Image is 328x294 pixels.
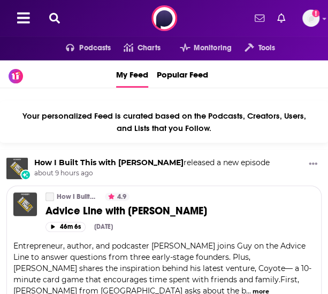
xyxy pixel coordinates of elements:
[312,10,319,17] svg: Add a profile image
[45,204,315,218] a: Advice Line with [PERSON_NAME]
[258,41,275,56] span: Tools
[167,40,232,57] button: open menu
[45,192,54,201] a: How I Built This with Guy Raz
[45,204,207,218] span: Advice Line with [PERSON_NAME]
[157,63,208,86] span: Popular Feed
[194,41,232,56] span: Monitoring
[34,158,184,167] a: How I Built This with Guy Raz
[151,5,177,31] img: Podchaser - Follow, Share and Rate Podcasts
[302,10,319,27] a: Logged in as BerkMarc
[53,40,111,57] button: open menu
[250,9,269,27] a: Show notifications dropdown
[57,192,95,201] a: How I Built This with [PERSON_NAME]
[304,158,322,171] button: Show More Button
[6,158,28,179] img: How I Built This with Guy Raz
[273,9,289,27] a: Show notifications dropdown
[138,41,161,56] span: Charts
[111,40,160,57] a: Charts
[79,41,111,56] span: Podcasts
[105,192,129,201] button: 4.9
[232,40,275,57] button: open menu
[157,60,208,88] a: Popular Feed
[45,222,86,232] button: 46m 6s
[34,169,270,178] span: about 9 hours ago
[34,158,270,168] h3: released a new episode
[116,60,148,88] a: My Feed
[13,192,37,216] img: Advice Line with Tim Ferriss
[94,223,113,230] div: [DATE]
[20,169,31,180] div: New Episode
[302,10,319,27] img: User Profile
[116,63,148,86] span: My Feed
